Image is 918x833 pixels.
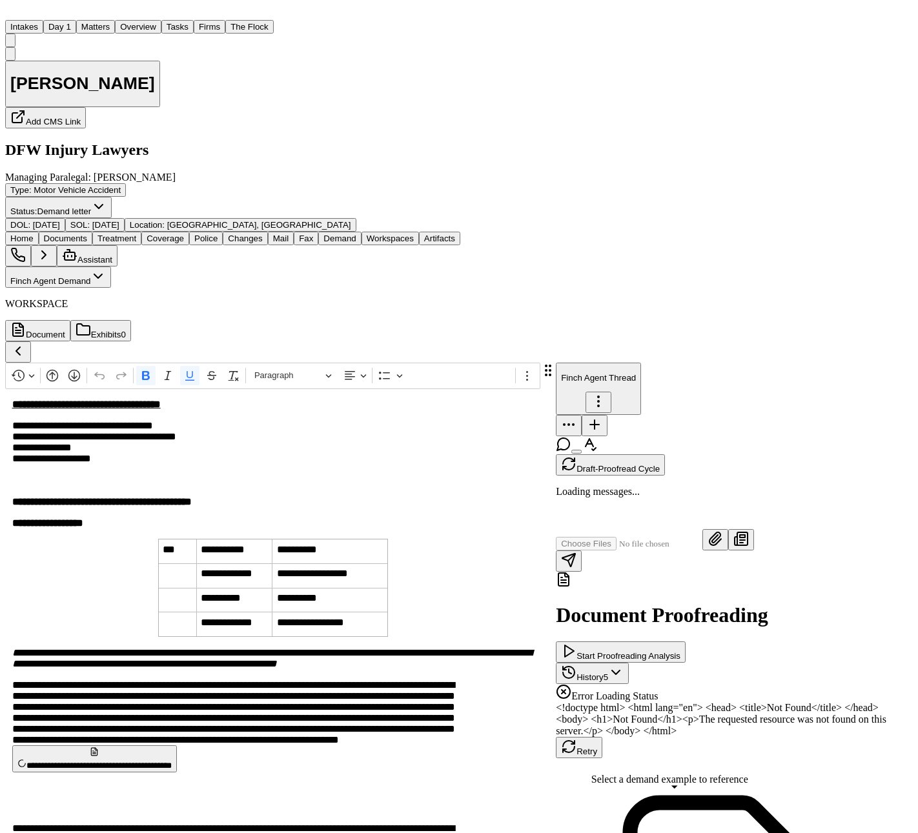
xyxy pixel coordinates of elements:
h1: Document Proofreading [556,603,913,627]
span: Demand letter [37,206,92,216]
span: Treatment [97,234,136,243]
span: Type : [10,185,32,195]
span: Home [10,234,34,243]
button: Make a Call [5,245,31,266]
button: Edit SOL: 2026-11-15 [65,218,125,232]
span: Location : [130,220,165,230]
a: Intakes [5,21,43,32]
button: Exhibits0 [70,320,131,341]
span: Changes [228,234,262,243]
span: Status: [10,206,37,216]
span: Finch Agent Demand [10,276,90,286]
button: Draft-Proofread Cycle [556,454,665,476]
button: Matters [76,20,115,34]
span: Police [194,234,218,243]
div: Error Loading Status [556,684,913,702]
button: Edit DOL: 2024-11-15 [5,218,65,232]
a: Day 1 [43,21,76,32]
button: Retry [556,737,602,758]
p: WORKSPACE [5,298,913,310]
a: Firms [194,21,225,32]
button: Firms [194,20,225,34]
span: Workspaces [367,234,414,243]
button: Add CMS Link [5,107,86,128]
a: The Flock [225,21,274,32]
p: Loading messages... [556,486,913,497]
span: [DATE] [33,220,60,230]
span: Documents [44,234,87,243]
h1: [PERSON_NAME] [10,74,155,94]
button: Overview [115,20,161,34]
button: Attach files [702,529,728,550]
p: Finch Agent Thread [561,373,636,383]
a: Overview [115,21,161,32]
button: Tasks [161,20,194,34]
span: Coverage [147,234,184,243]
button: Edit Location: Desoto, TX [125,218,356,232]
span: 0 [121,330,125,339]
button: Assistant [57,245,117,266]
button: Collapse sidebar [5,341,31,363]
span: Artifacts [424,234,455,243]
div: <!doctype html> <html lang="en"> <head> <title>Not Found</title> </head> <body> <h1>Not Found</h1... [556,702,913,737]
button: Finch Agent Demand [5,266,111,288]
button: History5 [556,663,629,684]
button: Day 1 [43,20,76,34]
span: Motor Vehicle Accident [34,185,121,195]
button: Toggle proofreading mode [571,450,582,454]
h2: DFW Injury Lawyers [5,141,913,159]
button: Change status from Demand letter [5,197,112,218]
span: DOL : [10,220,30,230]
a: Home [5,8,21,19]
span: Assistant [77,255,112,265]
button: Intakes [5,20,43,34]
button: Thread actions [586,392,611,413]
span: [GEOGRAPHIC_DATA], [GEOGRAPHIC_DATA] [167,220,351,230]
button: Select demand example [728,529,754,550]
span: Mail [273,234,289,243]
span: Paragraph [254,368,321,383]
button: Send message [556,550,582,572]
div: Select a demand example to reference [591,774,748,785]
button: Document [5,320,70,341]
span: Managing Paralegal: [5,172,91,183]
button: Edit matter name [5,61,160,108]
div: Editor toolbar [5,363,540,388]
button: Start Proofreading Analysis [556,641,686,663]
span: SOL : [70,220,90,230]
span: [DATE] [92,220,119,230]
img: Finch Logo [5,5,21,17]
button: Paragraph, Heading [249,366,338,386]
span: [PERSON_NAME] [94,172,176,183]
span: Demand [323,234,356,243]
button: Finch Agent ThreadThread actions [556,363,641,415]
button: The Flock [225,20,274,34]
div: Message input [556,508,913,519]
a: Matters [76,21,115,32]
span: Add CMS Link [26,117,81,126]
span: Draft-Proofread Cycle [576,464,660,474]
button: More threads [556,415,582,436]
a: Tasks [161,21,194,32]
span: Fax [299,234,313,243]
button: Edit Type: Motor Vehicle Accident [5,183,126,197]
button: Copy Matter ID [5,47,15,61]
span: 5 [604,672,608,682]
